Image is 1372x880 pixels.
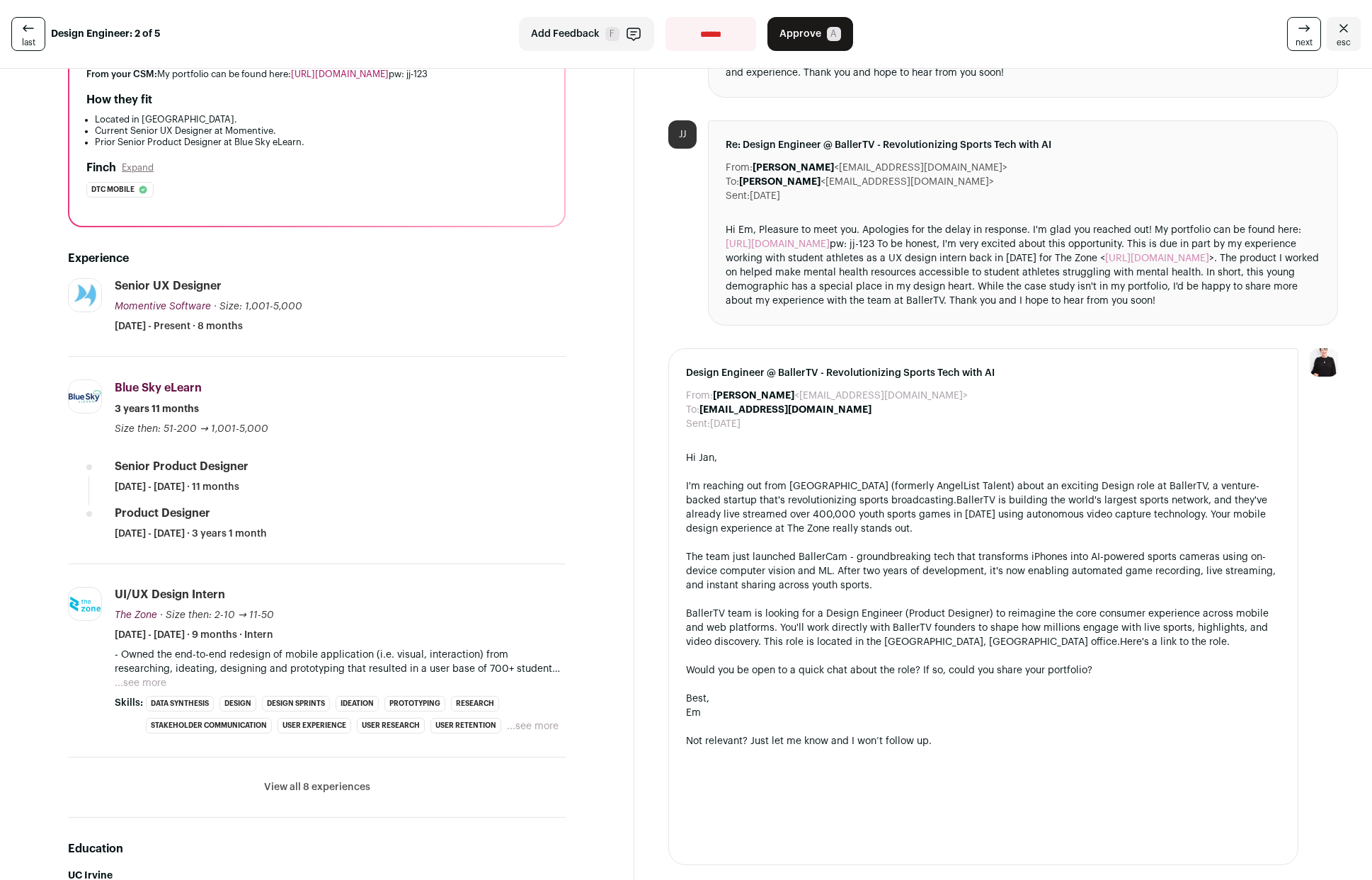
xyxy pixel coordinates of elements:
span: I'm reaching out from [GEOGRAPHIC_DATA] (formerly AngelList Talent) about an exciting Design role... [686,481,1259,505]
button: Add Feedback F [519,17,654,51]
dd: <[EMAIL_ADDRESS][DOMAIN_NAME]> [739,175,994,189]
button: ...see more [115,676,166,690]
div: BallerTV is building the world's largest sports network, and they've already live streamed over 4... [686,479,1281,536]
button: Expand [122,162,154,173]
div: The team just launched BallerCam - groundbreaking tech that transforms iPhones into AI-powered sp... [686,550,1281,593]
a: Here's a link to the role. [1120,637,1230,647]
dt: To: [726,175,739,189]
button: View all 8 experiences [264,780,370,794]
p: - Owned the end-to-end redesign of mobile application (i.e. visual, interaction) from researching... [115,648,566,676]
dt: Sent: [686,417,710,431]
span: · Size: 1,001-5,000 [214,302,302,312]
span: [DATE] - [DATE] · 3 years 1 month [115,527,267,541]
span: The Zone [115,610,157,620]
span: esc [1337,37,1351,48]
div: My portfolio can be found here: pw: jj-123 [86,69,547,80]
h2: Experience [68,250,566,267]
dt: To: [686,403,699,417]
button: ...see more [507,719,559,733]
div: Hi Jan, [686,451,1281,465]
div: UI/UX Design Intern [115,587,225,602]
img: 713ca442f5ae0881577b4842303ea83b1cb5846674db3596efe62e0c7c5b48a4.png [69,596,101,612]
h2: Finch [86,159,116,176]
div: Would you be open to a quick chat about the role? If so, could you share your portfolio? [686,663,1281,678]
li: Design Sprints [262,696,330,712]
div: Best, [686,692,1281,706]
span: · Size then: 2-10 → 11-50 [160,610,274,620]
dd: <[EMAIL_ADDRESS][DOMAIN_NAME]> [713,389,968,403]
span: From your CSM: [86,69,157,79]
a: [URL][DOMAIN_NAME] [1105,253,1209,263]
h2: How they fit [86,91,152,108]
div: Senior UX Designer [115,278,222,294]
li: Current Senior UX Designer at Momentive. [95,125,547,137]
dt: Sent: [726,189,750,203]
span: A [827,27,841,41]
li: Located in [GEOGRAPHIC_DATA]. [95,114,547,125]
li: Data Synthesis [146,696,214,712]
h2: Education [68,840,566,857]
div: JJ [668,120,697,149]
span: Re: Design Engineer @ BallerTV - Revolutionizing Sports Tech with AI [726,138,1320,152]
img: 3448bd934464d8b9dcf6bc74a4a24104b57fe45ed6dd3160f60a34514a0373d3.jpg [69,380,101,413]
li: User Research [357,718,425,733]
img: 9240684-medium_jpg [1310,348,1338,377]
button: Approve A [767,17,853,51]
span: Add Feedback [531,27,600,41]
li: Research [451,696,499,712]
span: [DATE] - [DATE] · 9 months · Intern [115,628,273,642]
span: [DATE] - Present · 8 months [115,319,243,333]
dd: <[EMAIL_ADDRESS][DOMAIN_NAME]> [753,161,1007,175]
div: BallerTV team is looking for a Design Engineer (Product Designer) to reimagine the core consumer ... [686,607,1281,649]
li: User Retention [430,718,501,733]
a: [URL][DOMAIN_NAME] [291,69,389,79]
span: Approve [779,27,821,41]
dd: [DATE] [750,189,780,203]
li: Ideation [336,696,379,712]
li: Prototyping [384,696,445,712]
span: Dtc mobile [91,183,135,197]
b: [PERSON_NAME] [739,177,821,187]
b: [PERSON_NAME] [713,391,794,401]
dd: [DATE] [710,417,741,431]
div: Product Designer [115,505,210,521]
a: [URL][DOMAIN_NAME] [726,239,830,249]
span: Momentive Software [115,302,211,312]
b: [PERSON_NAME] [753,163,834,173]
span: Blue Sky eLearn [115,382,202,394]
div: Not relevant? Just let me know and I won’t follow up. [686,734,1281,748]
a: next [1287,17,1321,51]
span: Size then: 51-200 → 1,001-5,000 [115,424,268,434]
b: [EMAIL_ADDRESS][DOMAIN_NAME] [699,405,871,415]
li: Prior Senior Product Designer at Blue Sky eLearn. [95,137,547,148]
span: 3 years 11 months [115,402,199,416]
img: 1e76fc6dc18f7d60a6def34578a9d9fb41e310d6316112de01fa87a2f08a6301.jpg [69,279,101,312]
span: F [605,27,619,41]
li: Design [219,696,256,712]
span: [DATE] - [DATE] · 11 months [115,480,239,494]
span: next [1296,37,1313,48]
strong: Design Engineer: 2 of 5 [51,27,161,41]
span: Skills: [115,696,143,710]
a: last [11,17,45,51]
div: Em [686,706,1281,720]
dt: From: [726,161,753,175]
div: Senior Product Designer [115,459,248,474]
span: Design Engineer @ BallerTV - Revolutionizing Sports Tech with AI [686,366,1281,380]
li: Stakeholder Communication [146,718,272,733]
dt: From: [686,389,713,403]
span: last [22,37,35,48]
li: User Experience [278,718,351,733]
div: Hi Em, Pleasure to meet you. Apologies for the delay in response. I'm glad you reached out! My po... [726,223,1320,308]
a: Close [1327,17,1361,51]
